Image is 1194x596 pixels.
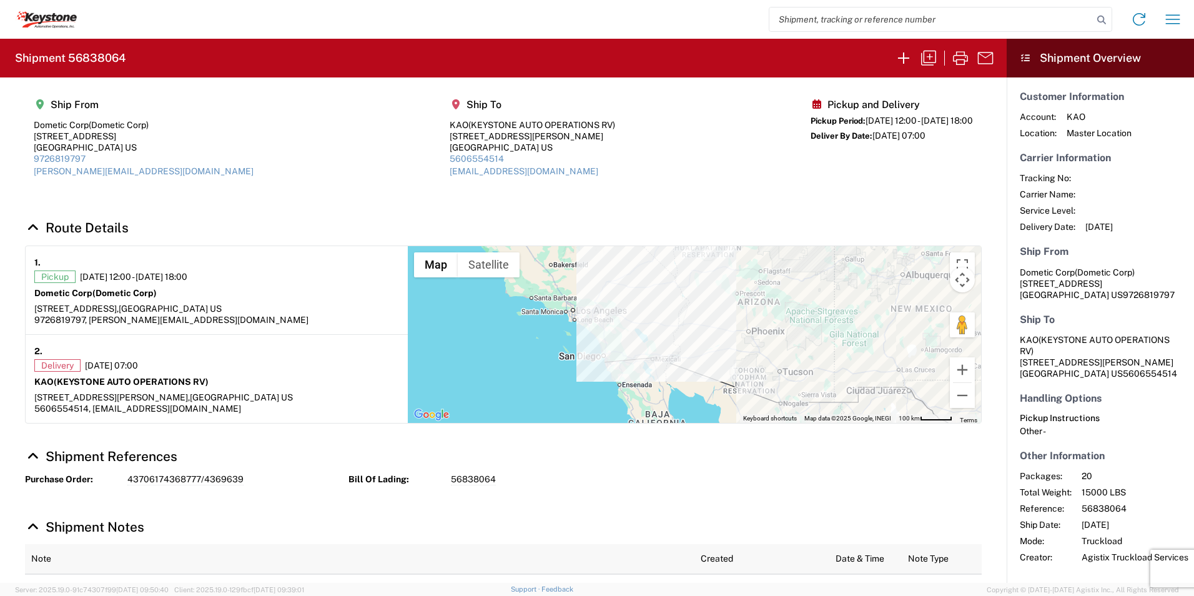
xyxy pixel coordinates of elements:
[34,119,254,131] div: Dometic Corp
[895,414,956,423] button: Map Scale: 100 km per 48 pixels
[1082,535,1188,547] span: Truckload
[987,584,1179,595] span: Copyright © [DATE]-[DATE] Agistix Inc., All Rights Reserved
[411,407,452,423] a: Open this area in Google Maps (opens a new window)
[866,116,973,126] span: [DATE] 12:00 - [DATE] 18:00
[1020,425,1181,437] div: Other -
[899,415,920,422] span: 100 km
[414,252,458,277] button: Show street map
[1082,487,1188,498] span: 15000 LBS
[1020,392,1181,404] h5: Handling Options
[1020,152,1181,164] h5: Carrier Information
[1082,503,1188,514] span: 56838064
[190,392,293,402] span: [GEOGRAPHIC_DATA] US
[1067,111,1132,122] span: KAO
[811,116,866,126] span: Pickup Period:
[1020,221,1075,232] span: Delivery Date:
[450,119,615,131] div: KAO
[960,417,977,424] a: Terms
[1082,519,1188,530] span: [DATE]
[451,474,496,485] span: 56838064
[89,120,149,130] span: (Dometic Corp)
[54,377,209,387] span: (KEYSTONE AUTO OPERATIONS RV)
[458,252,520,277] button: Show satellite imagery
[25,220,129,236] a: Hide Details
[34,271,76,283] span: Pickup
[450,131,615,142] div: [STREET_ADDRESS][PERSON_NAME]
[1020,519,1072,530] span: Ship Date:
[34,314,399,325] div: 9726819797, [PERSON_NAME][EMAIL_ADDRESS][DOMAIN_NAME]
[92,288,157,298] span: (Dometic Corp)
[25,544,694,574] th: Note
[1020,111,1057,122] span: Account:
[1020,172,1075,184] span: Tracking No:
[85,360,138,371] span: [DATE] 07:00
[25,474,119,485] strong: Purchase Order:
[15,586,169,594] span: Server: 2025.19.0-91c74307f99
[811,99,973,111] h5: Pickup and Delivery
[1067,127,1132,139] span: Master Location
[541,585,573,593] a: Feedback
[950,267,975,292] button: Map camera controls
[34,392,190,402] span: [STREET_ADDRESS][PERSON_NAME],
[769,7,1093,31] input: Shipment, tracking or reference number
[1020,503,1072,514] span: Reference:
[1123,290,1175,300] span: 9726819797
[34,131,254,142] div: [STREET_ADDRESS]
[1020,314,1181,325] h5: Ship To
[174,586,304,594] span: Client: 2025.19.0-129fbcf
[950,383,975,408] button: Zoom out
[34,403,399,414] div: 5606554514, [EMAIL_ADDRESS][DOMAIN_NAME]
[450,142,615,153] div: [GEOGRAPHIC_DATA] US
[450,154,504,164] a: 5606554514
[1020,91,1181,102] h5: Customer Information
[804,415,891,422] span: Map data ©2025 Google, INEGI
[511,585,542,593] a: Support
[1085,221,1113,232] span: [DATE]
[872,131,925,141] span: [DATE] 07:00
[450,99,615,111] h5: Ship To
[811,131,872,141] span: Deliver By Date:
[34,142,254,153] div: [GEOGRAPHIC_DATA] US
[34,359,81,372] span: Delivery
[1082,552,1188,563] span: Agistix Truckload Services
[694,544,829,574] th: Created
[119,304,222,314] span: [GEOGRAPHIC_DATA] US
[34,166,254,176] a: [PERSON_NAME][EMAIL_ADDRESS][DOMAIN_NAME]
[34,304,119,314] span: [STREET_ADDRESS],
[468,120,615,130] span: (KEYSTONE AUTO OPERATIONS RV)
[15,51,126,66] h2: Shipment 56838064
[1020,205,1075,216] span: Service Level:
[1020,535,1072,547] span: Mode:
[34,255,41,271] strong: 1.
[950,357,975,382] button: Zoom in
[348,474,442,485] strong: Bill Of Lading:
[902,544,982,574] th: Note Type
[116,586,169,594] span: [DATE] 09:50:40
[34,344,42,359] strong: 2.
[1020,450,1181,462] h5: Other Information
[1020,189,1075,200] span: Carrier Name:
[1020,335,1173,367] span: KAO [STREET_ADDRESS][PERSON_NAME]
[1082,470,1188,482] span: 20
[34,377,209,387] strong: KAO
[1020,246,1181,257] h5: Ship From
[950,312,975,337] button: Drag Pegman onto the map to open Street View
[743,414,797,423] button: Keyboard shortcuts
[1020,127,1057,139] span: Location:
[1020,267,1075,277] span: Dometic Corp
[1007,39,1194,77] header: Shipment Overview
[1123,369,1177,379] span: 5606554514
[411,407,452,423] img: Google
[1020,552,1072,563] span: Creator:
[25,519,144,535] a: Hide Details
[1075,267,1135,277] span: (Dometic Corp)
[1020,413,1181,424] h6: Pickup Instructions
[950,252,975,277] button: Toggle fullscreen view
[1020,279,1102,289] span: [STREET_ADDRESS]
[1020,335,1170,356] span: (KEYSTONE AUTO OPERATIONS RV)
[1020,470,1072,482] span: Packages:
[829,544,902,574] th: Date & Time
[450,166,598,176] a: [EMAIL_ADDRESS][DOMAIN_NAME]
[80,271,187,282] span: [DATE] 12:00 - [DATE] 18:00
[1020,334,1181,379] address: [GEOGRAPHIC_DATA] US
